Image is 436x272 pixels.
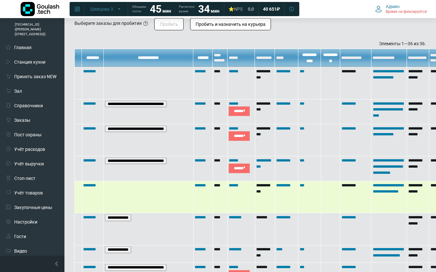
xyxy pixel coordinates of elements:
span: мин [211,8,219,14]
button: Админ Время не фиксируется [372,2,431,16]
span: 40 651 [263,6,277,12]
div: Элементы 1—36 из 36. [74,40,426,47]
span: ₽ [277,6,280,12]
img: Логотип компании Goulash.tech [21,2,59,16]
span: 0,0 [248,6,254,12]
button: Пробить [154,18,184,30]
strong: 45 [150,3,161,15]
a: ⭐NPS 0,0 [225,3,258,15]
button: Пробить и назначить на курьера [190,18,271,30]
span: Админ [386,4,400,9]
a: Обещаем гостю 45 мин Расчетное время 34 мин [128,3,223,15]
a: 40 651 ₽ [259,3,284,15]
span: Время не фиксируется [386,9,427,15]
strong: 34 [198,3,210,15]
div: Выберите заказы для пробития [74,20,142,27]
div: ⭐ [228,6,243,12]
span: мин [162,8,171,14]
span: NPS [234,6,243,12]
span: Обещаем гостю [132,5,146,14]
button: Швецова 3 [86,4,126,14]
span: Швецова 3 [90,6,113,12]
span: Расчетное время [179,5,194,14]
